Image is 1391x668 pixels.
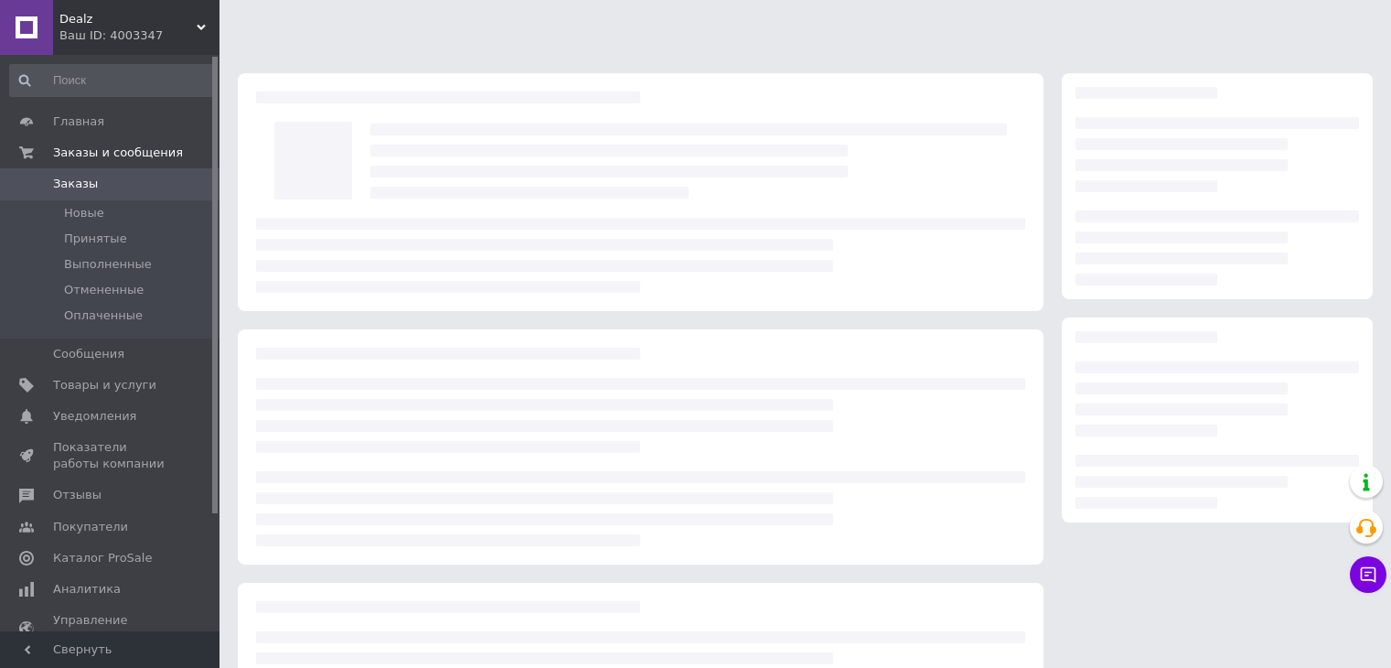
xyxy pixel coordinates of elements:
[59,11,197,27] span: Dealz
[53,408,136,425] span: Уведомления
[53,176,98,192] span: Заказы
[53,519,128,535] span: Покупатели
[64,231,127,247] span: Принятые
[53,377,156,393] span: Товары и услуги
[53,145,183,161] span: Заказы и сообщения
[53,346,124,362] span: Сообщения
[53,612,169,645] span: Управление сайтом
[53,581,121,598] span: Аналитика
[1350,556,1386,593] button: Чат с покупателем
[53,113,104,130] span: Главная
[59,27,219,44] div: Ваш ID: 4003347
[53,439,169,472] span: Показатели работы компании
[64,282,144,298] span: Отмененные
[64,205,104,221] span: Новые
[64,256,152,273] span: Выполненные
[53,550,152,566] span: Каталог ProSale
[53,487,102,503] span: Отзывы
[64,307,143,324] span: Оплаченные
[9,64,216,97] input: Поиск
